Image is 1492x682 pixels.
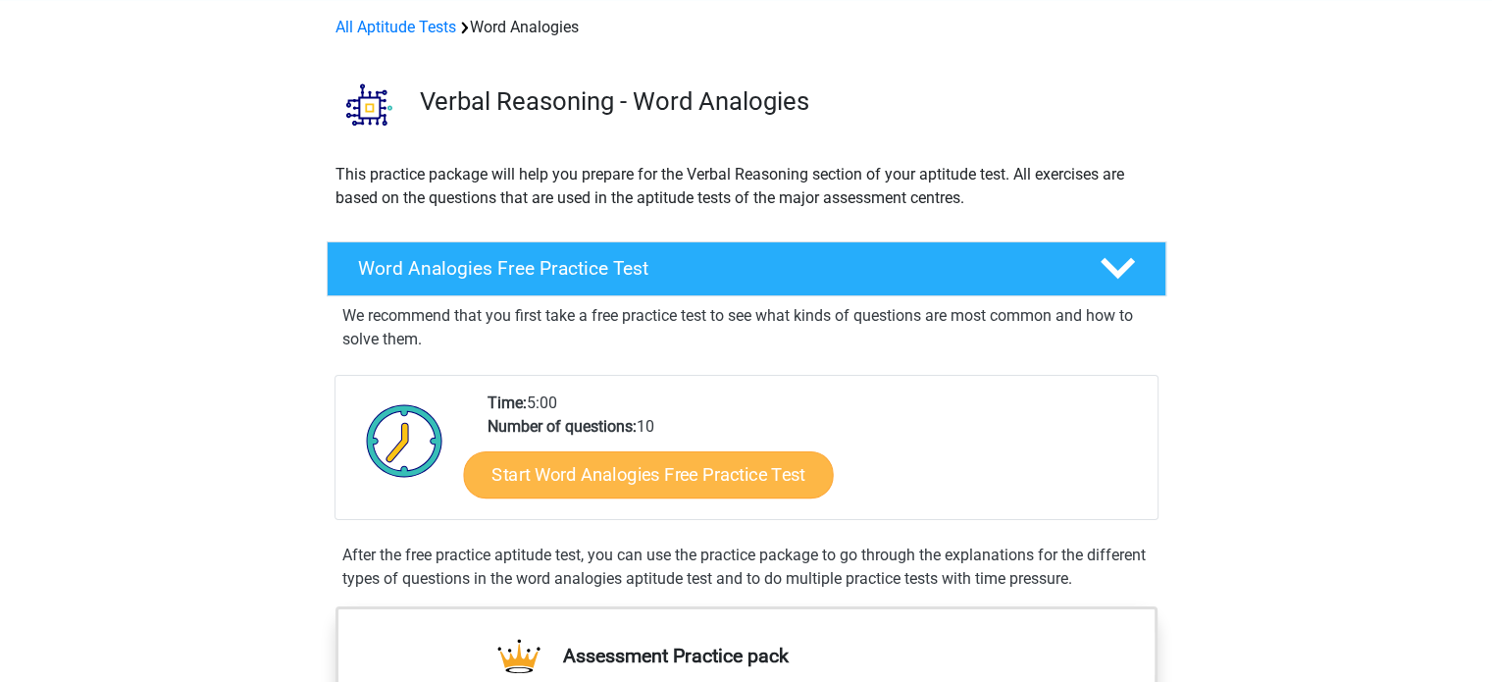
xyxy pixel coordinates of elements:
img: Clock [355,392,454,490]
a: Word Analogies Free Practice Test [319,241,1174,296]
h3: Verbal Reasoning - Word Analogies [420,86,1151,117]
h4: Word Analogies Free Practice Test [358,257,1068,280]
div: 5:00 10 [473,392,1157,519]
b: Number of questions: [488,417,637,436]
b: Time: [488,393,527,412]
a: All Aptitude Tests [335,18,456,36]
p: This practice package will help you prepare for the Verbal Reasoning section of your aptitude tes... [335,163,1158,210]
img: word analogies [328,63,411,146]
div: Word Analogies [328,16,1165,39]
p: We recommend that you first take a free practice test to see what kinds of questions are most com... [342,304,1151,351]
a: Start Word Analogies Free Practice Test [463,450,833,498]
div: After the free practice aptitude test, you can use the practice package to go through the explana... [334,544,1158,591]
